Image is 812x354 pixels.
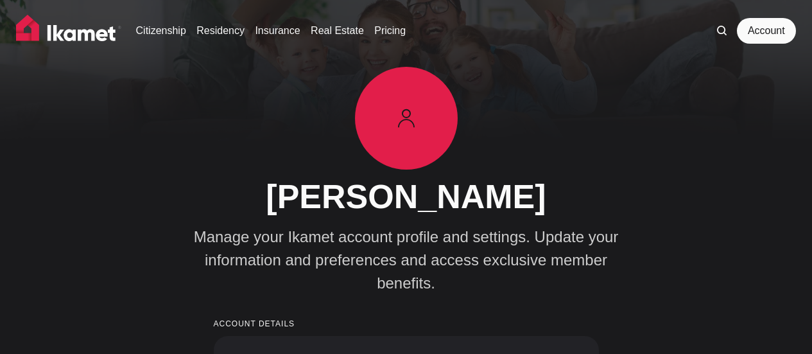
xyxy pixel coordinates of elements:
small: Account details [214,320,599,328]
img: Ikamet home [16,15,121,47]
a: Pricing [374,23,406,39]
a: Residency [196,23,245,39]
img: b0019d17deb6465d6defcc47ad0e4761 [365,76,448,160]
a: Insurance [255,23,300,39]
a: Citizenship [136,23,186,39]
a: Account [737,18,796,44]
p: Manage your Ikamet account profile and settings. Update your information and preferences and acce... [182,226,631,295]
a: Real Estate [311,23,364,39]
h1: [PERSON_NAME] [169,177,644,217]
